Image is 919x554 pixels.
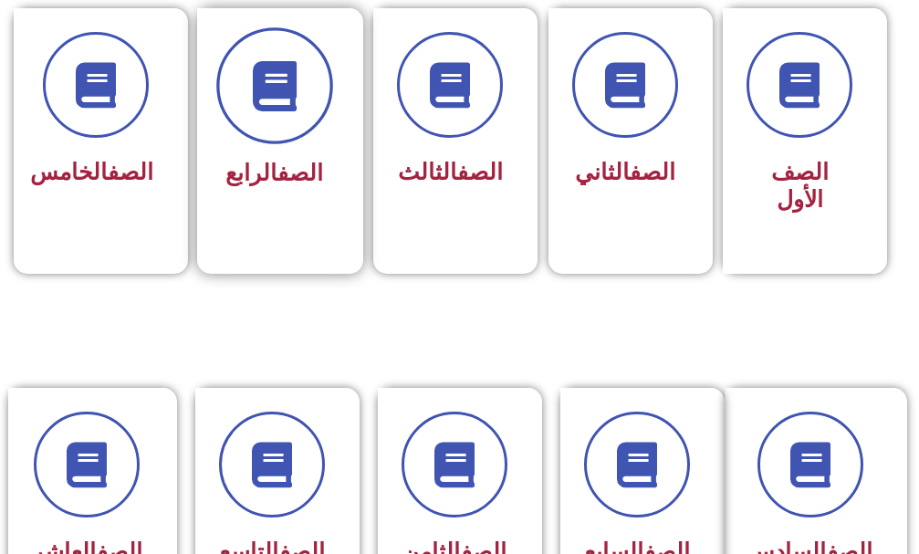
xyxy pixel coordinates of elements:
[575,159,675,185] span: الثاني
[277,160,323,186] a: الصف
[398,159,503,185] span: الثالث
[630,159,675,185] a: الصف
[771,159,829,213] span: الصف الأول
[108,159,153,185] a: الصف
[225,160,323,186] span: الرابع
[457,159,503,185] a: الصف
[30,159,153,185] span: الخامس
